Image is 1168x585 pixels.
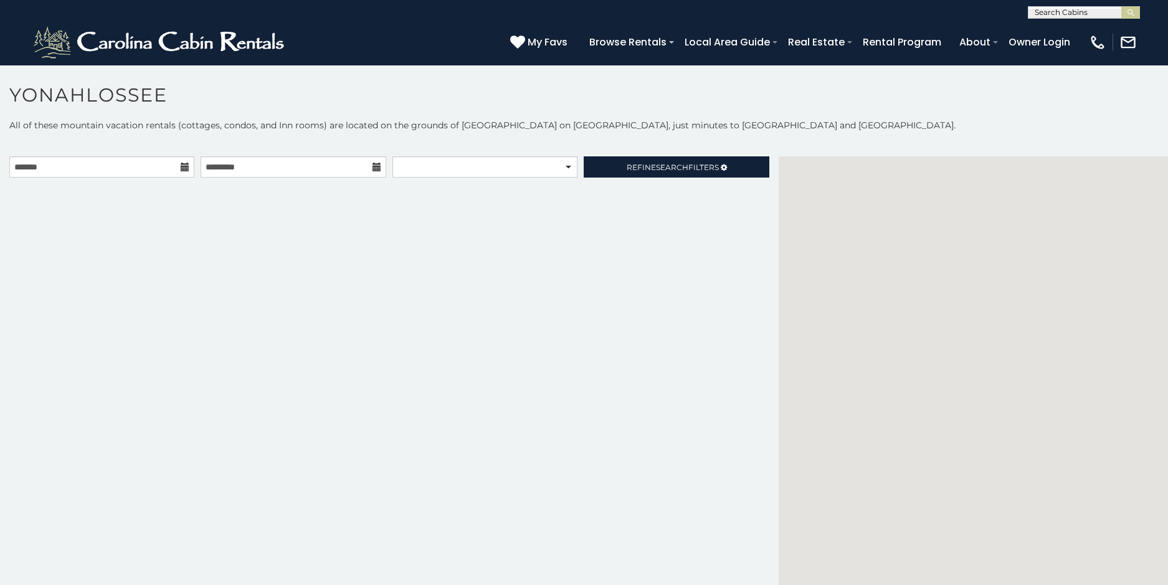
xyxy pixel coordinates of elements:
img: mail-regular-white.png [1119,34,1137,51]
a: My Favs [510,34,571,50]
img: White-1-2.png [31,24,290,61]
a: Real Estate [782,31,851,53]
span: My Favs [528,34,567,50]
a: Browse Rentals [583,31,673,53]
a: RefineSearchFilters [584,156,769,178]
a: Owner Login [1002,31,1076,53]
span: Refine Filters [627,163,719,172]
a: Local Area Guide [678,31,776,53]
a: About [953,31,997,53]
a: Rental Program [857,31,947,53]
img: phone-regular-white.png [1089,34,1106,51]
span: Search [656,163,688,172]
